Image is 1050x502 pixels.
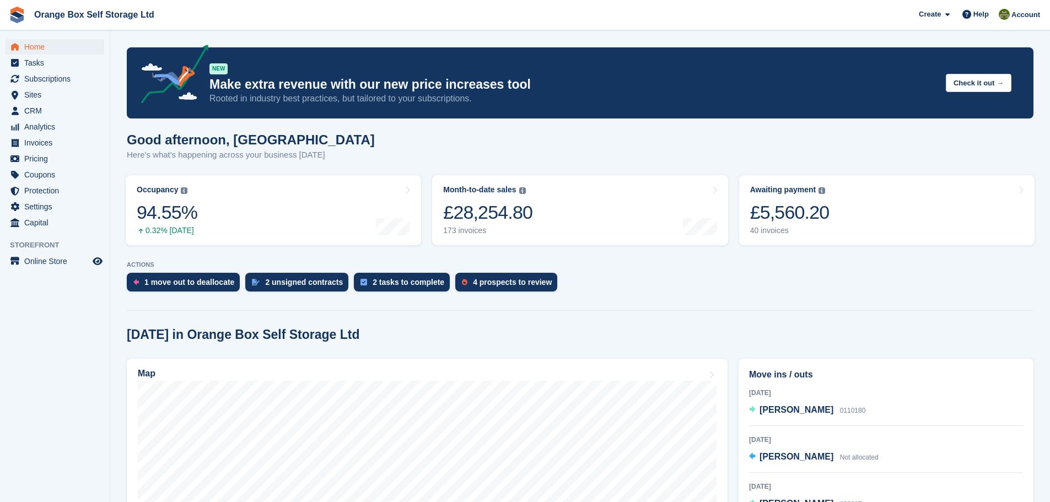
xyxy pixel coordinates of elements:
img: move_outs_to_deallocate_icon-f764333ba52eb49d3ac5e1228854f67142a1ed5810a6f6cc68b1a99e826820c5.svg [133,279,139,285]
span: Tasks [24,55,90,71]
a: menu [6,253,104,269]
h2: Map [138,369,155,379]
a: menu [6,151,104,166]
span: Not allocated [840,454,879,461]
span: Home [24,39,90,55]
span: Create [919,9,941,20]
span: Settings [24,199,90,214]
div: [DATE] [749,435,1023,445]
a: menu [6,39,104,55]
img: icon-info-grey-7440780725fd019a000dd9b08b2336e03edf1995a4989e88bcd33f0948082b44.svg [181,187,187,194]
a: 4 prospects to review [455,273,563,297]
span: Storefront [10,240,110,251]
a: Preview store [91,255,104,268]
div: NEW [209,63,228,74]
div: [DATE] [749,388,1023,398]
div: [DATE] [749,482,1023,492]
a: menu [6,103,104,118]
div: Month-to-date sales [443,185,516,195]
div: 173 invoices [443,226,532,235]
span: Help [973,9,989,20]
span: Sites [24,87,90,102]
a: Occupancy 94.55% 0.32% [DATE] [126,175,421,245]
span: Account [1011,9,1040,20]
span: Invoices [24,135,90,150]
span: Analytics [24,119,90,134]
button: Check it out → [946,74,1011,92]
img: stora-icon-8386f47178a22dfd0bd8f6a31ec36ba5ce8667c1dd55bd0f319d3a0aa187defe.svg [9,7,25,23]
img: icon-info-grey-7440780725fd019a000dd9b08b2336e03edf1995a4989e88bcd33f0948082b44.svg [519,187,526,194]
a: menu [6,167,104,182]
p: Make extra revenue with our new price increases tool [209,77,937,93]
p: ACTIONS [127,261,1033,268]
p: Rooted in industry best practices, but tailored to your subscriptions. [209,93,937,105]
a: Month-to-date sales £28,254.80 173 invoices [432,175,728,245]
a: 2 unsigned contracts [245,273,354,297]
a: menu [6,71,104,87]
img: icon-info-grey-7440780725fd019a000dd9b08b2336e03edf1995a4989e88bcd33f0948082b44.svg [819,187,825,194]
a: menu [6,199,104,214]
div: 4 prospects to review [473,278,552,287]
h1: Good afternoon, [GEOGRAPHIC_DATA] [127,132,375,147]
img: price-adjustments-announcement-icon-8257ccfd72463d97f412b2fc003d46551f7dbcb40ab6d574587a9cd5c0d94... [132,45,209,107]
h2: Move ins / outs [749,368,1023,381]
span: CRM [24,103,90,118]
span: Online Store [24,253,90,269]
span: Subscriptions [24,71,90,87]
span: [PERSON_NAME] [760,405,833,414]
span: Protection [24,183,90,198]
a: [PERSON_NAME] Not allocated [749,450,879,465]
a: menu [6,87,104,102]
a: 1 move out to deallocate [127,273,245,297]
a: menu [6,135,104,150]
span: Capital [24,215,90,230]
a: Awaiting payment £5,560.20 40 invoices [739,175,1035,245]
h2: [DATE] in Orange Box Self Storage Ltd [127,327,360,342]
img: Pippa White [999,9,1010,20]
div: 1 move out to deallocate [144,278,234,287]
a: 2 tasks to complete [354,273,455,297]
a: menu [6,215,104,230]
div: 0.32% [DATE] [137,226,197,235]
div: Occupancy [137,185,178,195]
img: prospect-51fa495bee0391a8d652442698ab0144808aea92771e9ea1ae160a38d050c398.svg [462,279,467,285]
div: 40 invoices [750,226,830,235]
span: Coupons [24,167,90,182]
div: 94.55% [137,201,197,224]
div: £28,254.80 [443,201,532,224]
div: 2 unsigned contracts [265,278,343,287]
div: Awaiting payment [750,185,816,195]
span: [PERSON_NAME] [760,452,833,461]
a: menu [6,55,104,71]
a: Orange Box Self Storage Ltd [30,6,159,24]
a: menu [6,183,104,198]
a: menu [6,119,104,134]
img: contract_signature_icon-13c848040528278c33f63329250d36e43548de30e8caae1d1a13099fd9432cc5.svg [252,279,260,285]
div: £5,560.20 [750,201,830,224]
span: Pricing [24,151,90,166]
p: Here's what's happening across your business [DATE] [127,149,375,161]
a: [PERSON_NAME] 0110180 [749,403,865,418]
img: task-75834270c22a3079a89374b754ae025e5fb1db73e45f91037f5363f120a921f8.svg [360,279,367,285]
div: 2 tasks to complete [373,278,444,287]
span: 0110180 [840,407,866,414]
